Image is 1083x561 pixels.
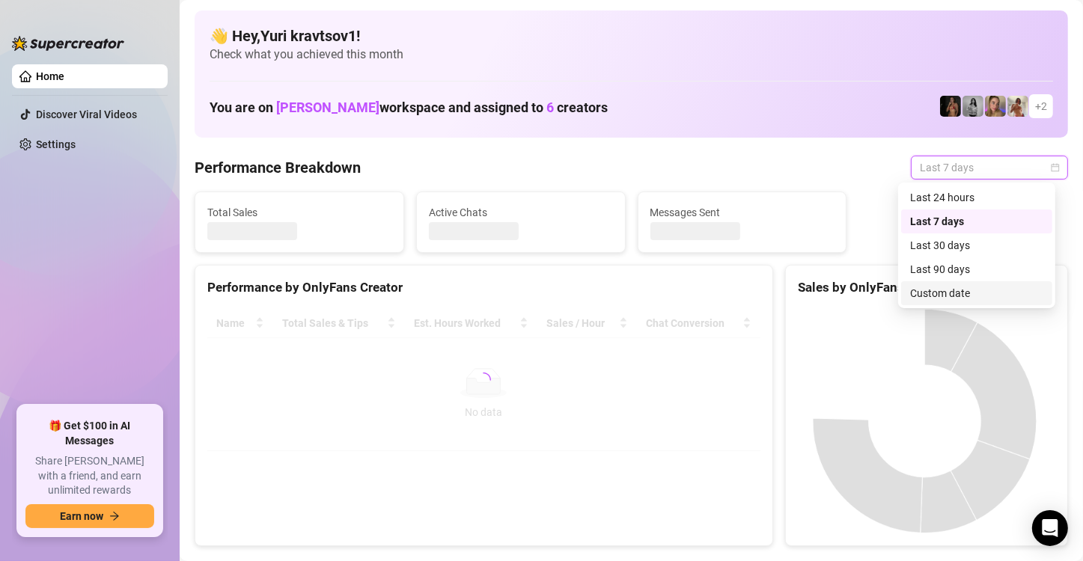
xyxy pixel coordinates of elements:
[1035,98,1047,114] span: + 2
[963,96,983,117] img: A
[985,96,1006,117] img: Cherry
[901,209,1052,233] div: Last 7 days
[475,371,492,389] span: loading
[910,237,1043,254] div: Last 30 days
[798,278,1055,298] div: Sales by OnlyFans Creator
[60,510,103,522] span: Earn now
[901,257,1052,281] div: Last 90 days
[920,156,1059,179] span: Last 7 days
[25,454,154,498] span: Share [PERSON_NAME] with a friend, and earn unlimited rewards
[910,285,1043,301] div: Custom date
[910,261,1043,278] div: Last 90 days
[910,189,1043,206] div: Last 24 hours
[12,36,124,51] img: logo-BBDzfeDw.svg
[195,157,361,178] h4: Performance Breakdown
[36,138,76,150] a: Settings
[1007,96,1028,117] img: Green
[276,99,379,115] span: [PERSON_NAME]
[109,511,120,521] span: arrow-right
[207,278,760,298] div: Performance by OnlyFans Creator
[207,204,391,221] span: Total Sales
[901,186,1052,209] div: Last 24 hours
[36,70,64,82] a: Home
[1032,510,1068,546] div: Open Intercom Messenger
[429,204,613,221] span: Active Chats
[210,99,608,116] h1: You are on workspace and assigned to creators
[901,233,1052,257] div: Last 30 days
[25,504,154,528] button: Earn nowarrow-right
[36,108,137,120] a: Discover Viral Videos
[910,213,1043,230] div: Last 7 days
[650,204,835,221] span: Messages Sent
[1051,163,1060,172] span: calendar
[546,99,554,115] span: 6
[901,281,1052,305] div: Custom date
[210,25,1053,46] h4: 👋 Hey, Yuri kravtsov1 !
[210,46,1053,63] span: Check what you achieved this month
[25,419,154,448] span: 🎁 Get $100 in AI Messages
[940,96,961,117] img: D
